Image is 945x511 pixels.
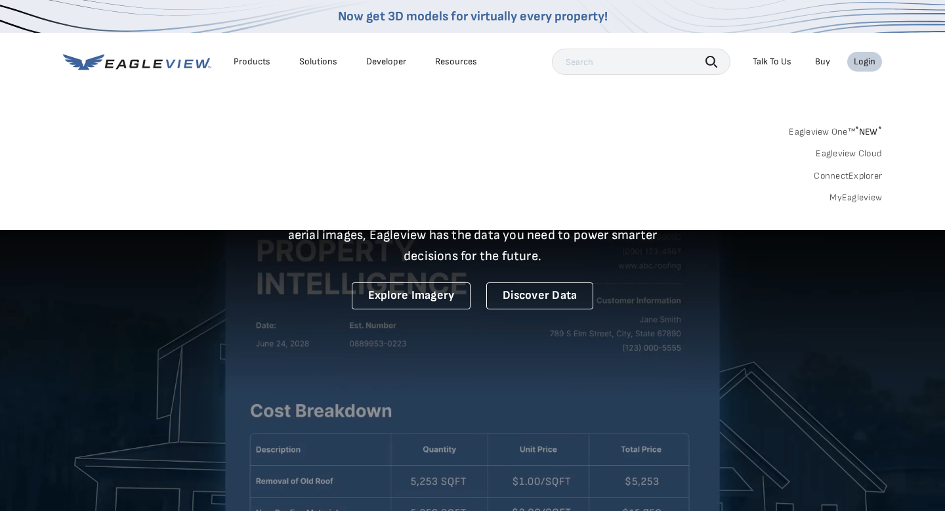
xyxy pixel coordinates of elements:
[814,170,882,182] a: ConnectExplorer
[816,148,882,160] a: Eagleview Cloud
[299,56,337,68] div: Solutions
[753,56,791,68] div: Talk To Us
[854,56,875,68] div: Login
[815,56,830,68] a: Buy
[789,122,882,137] a: Eagleview One™*NEW*
[435,56,477,68] div: Resources
[352,282,471,309] a: Explore Imagery
[338,9,608,24] a: Now get 3D models for virtually every property!
[829,192,882,204] a: MyEagleview
[855,126,882,137] span: NEW
[552,49,730,75] input: Search
[272,204,673,267] p: A new era starts here. Built on more than 3.5 billion high-resolution aerial images, Eagleview ha...
[366,56,406,68] a: Developer
[486,282,593,309] a: Discover Data
[234,56,270,68] div: Products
